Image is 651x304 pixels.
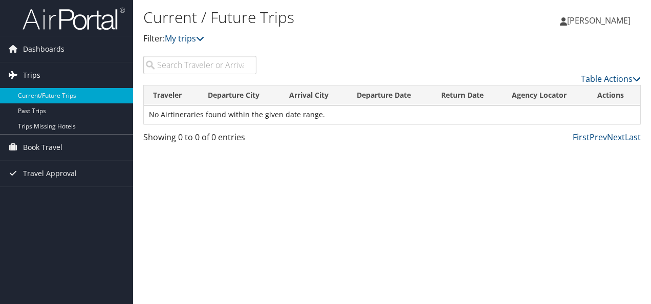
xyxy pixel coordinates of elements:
a: Last [625,132,641,143]
a: Next [607,132,625,143]
a: First [573,132,590,143]
th: Departure Date: activate to sort column descending [348,85,432,105]
h1: Current / Future Trips [143,7,475,28]
a: My trips [165,33,204,44]
span: Dashboards [23,36,64,62]
th: Return Date: activate to sort column ascending [432,85,503,105]
td: No Airtineraries found within the given date range. [144,105,640,124]
a: Table Actions [581,73,641,84]
span: Book Travel [23,135,62,160]
th: Traveler: activate to sort column ascending [144,85,199,105]
img: airportal-logo.png [23,7,125,31]
p: Filter: [143,32,475,46]
div: Showing 0 to 0 of 0 entries [143,131,256,148]
span: Trips [23,62,40,88]
input: Search Traveler or Arrival City [143,56,256,74]
a: Prev [590,132,607,143]
th: Agency Locator: activate to sort column ascending [503,85,588,105]
th: Arrival City: activate to sort column ascending [280,85,347,105]
th: Actions [588,85,640,105]
th: Departure City: activate to sort column ascending [199,85,280,105]
span: [PERSON_NAME] [567,15,631,26]
a: [PERSON_NAME] [560,5,641,36]
span: Travel Approval [23,161,77,186]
